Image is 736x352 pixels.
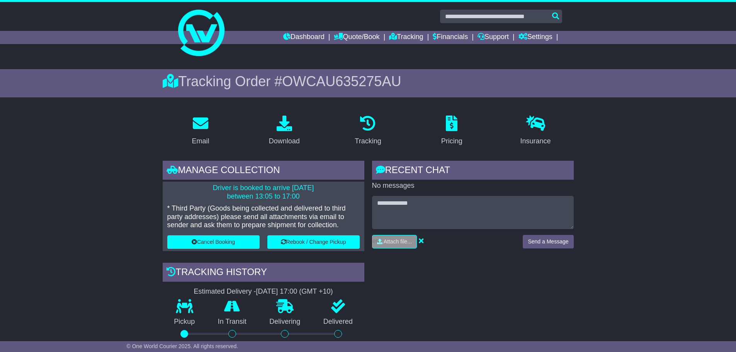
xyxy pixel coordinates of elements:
[283,31,325,44] a: Dashboard
[372,182,574,190] p: No messages
[478,31,509,44] a: Support
[163,287,364,296] div: Estimated Delivery -
[312,318,364,326] p: Delivered
[523,235,573,248] button: Send a Message
[433,31,468,44] a: Financials
[187,113,214,149] a: Email
[372,161,574,182] div: RECENT CHAT
[163,73,574,90] div: Tracking Order #
[350,113,386,149] a: Tracking
[515,113,556,149] a: Insurance
[192,136,209,146] div: Email
[256,287,333,296] div: [DATE] 17:00 (GMT +10)
[389,31,423,44] a: Tracking
[334,31,379,44] a: Quote/Book
[163,263,364,284] div: Tracking history
[518,31,552,44] a: Settings
[282,73,401,89] span: OWCAU635275AU
[167,204,360,230] p: * Third Party (Goods being collected and delivered to third party addresses) please send all atta...
[441,136,462,146] div: Pricing
[269,136,300,146] div: Download
[127,343,238,349] span: © One World Courier 2025. All rights reserved.
[520,136,551,146] div: Insurance
[267,235,360,249] button: Rebook / Change Pickup
[355,136,381,146] div: Tracking
[163,318,207,326] p: Pickup
[167,235,260,249] button: Cancel Booking
[167,184,360,201] p: Driver is booked to arrive [DATE] between 13:05 to 17:00
[163,161,364,182] div: Manage collection
[258,318,312,326] p: Delivering
[206,318,258,326] p: In Transit
[264,113,305,149] a: Download
[436,113,467,149] a: Pricing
